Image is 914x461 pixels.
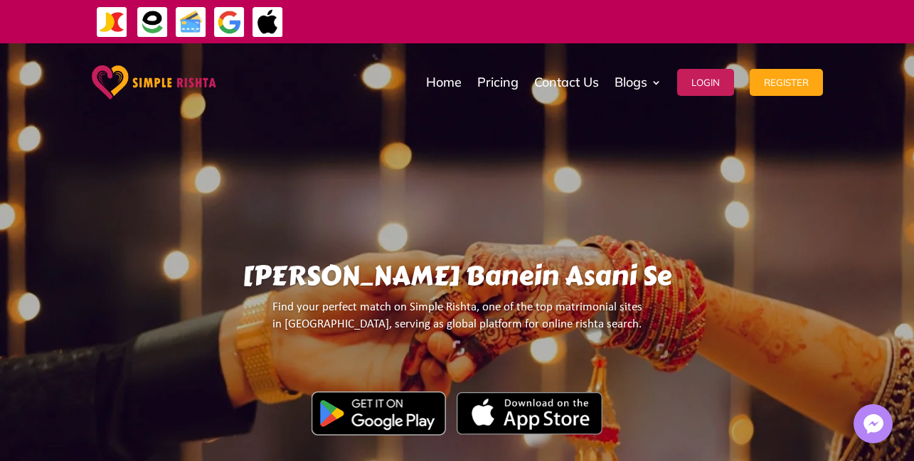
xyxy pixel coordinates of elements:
[677,47,734,118] a: Login
[477,47,519,118] a: Pricing
[119,299,795,345] p: Find your perfect match on Simple Rishta, one of the top matrimonial sites in [GEOGRAPHIC_DATA], ...
[615,47,661,118] a: Blogs
[252,6,284,38] img: ApplePay-icon
[859,410,888,438] img: Messenger
[119,260,795,299] h1: [PERSON_NAME] Banein Asani Se
[534,47,599,118] a: Contact Us
[750,69,823,96] button: Register
[96,6,128,38] img: JazzCash-icon
[213,6,245,38] img: GooglePay-icon
[750,47,823,118] a: Register
[137,6,169,38] img: EasyPaisa-icon
[426,47,462,118] a: Home
[312,391,446,435] img: Google Play
[175,6,207,38] img: Credit Cards
[677,69,734,96] button: Login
